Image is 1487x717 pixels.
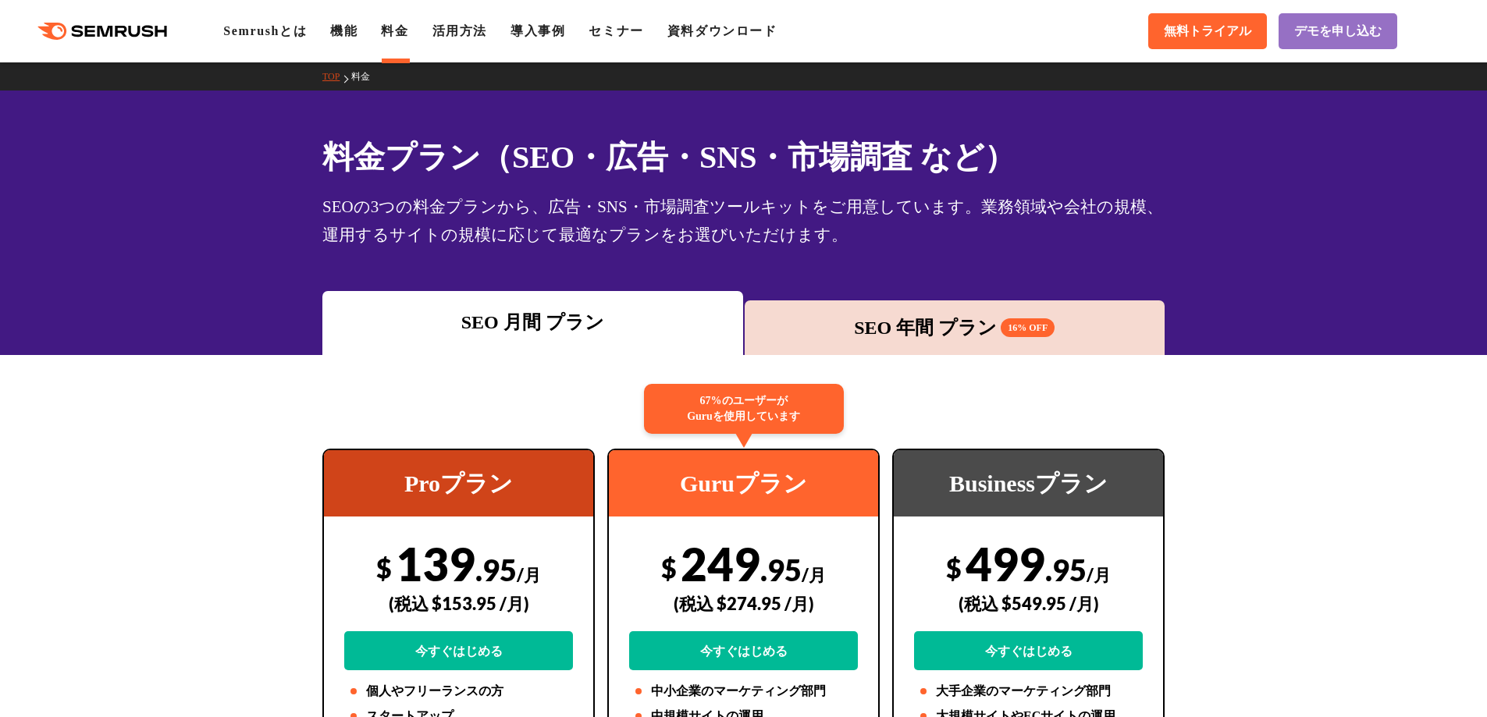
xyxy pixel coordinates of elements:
a: 料金 [381,24,408,37]
span: 無料トライアル [1164,23,1251,40]
a: Semrushとは [223,24,307,37]
div: (税込 $549.95 /月) [914,576,1143,631]
a: 料金 [351,71,382,82]
span: $ [661,552,677,584]
a: 導入事例 [510,24,565,37]
span: 16% OFF [1001,318,1055,337]
span: $ [946,552,962,584]
div: 139 [344,536,573,670]
div: SEOの3つの料金プランから、広告・SNS・市場調査ツールキットをご用意しています。業務領域や会社の規模、運用するサイトの規模に応じて最適なプランをお選びいただけます。 [322,193,1165,249]
a: 活用方法 [432,24,487,37]
div: 67%のユーザーが Guruを使用しています [644,384,844,434]
div: 249 [629,536,858,670]
span: .95 [475,552,517,587]
div: (税込 $274.95 /月) [629,576,858,631]
div: Proプラン [324,450,593,516]
div: Guruプラン [609,450,878,516]
div: SEO 月間 プラン [330,308,735,336]
div: SEO 年間 プラン [752,314,1158,342]
a: 資料ダウンロード [667,24,777,37]
a: 無料トライアル [1148,13,1267,49]
span: $ [376,552,392,584]
span: .95 [760,552,802,587]
li: 個人やフリーランスの方 [344,682,573,701]
li: 中小企業のマーケティング部門 [629,682,858,701]
a: 今すぐはじめる [629,631,858,670]
span: /月 [517,564,541,585]
a: デモを申し込む [1279,13,1397,49]
a: 今すぐはじめる [914,631,1143,670]
div: (税込 $153.95 /月) [344,576,573,631]
span: デモを申し込む [1294,23,1382,40]
span: /月 [802,564,826,585]
div: Businessプラン [894,450,1163,516]
a: 今すぐはじめる [344,631,573,670]
a: セミナー [589,24,643,37]
span: .95 [1045,552,1087,587]
a: 機能 [330,24,358,37]
li: 大手企業のマーケティング部門 [914,682,1143,701]
a: TOP [322,71,351,82]
div: 499 [914,536,1143,670]
span: /月 [1087,564,1111,585]
h1: 料金プラン（SEO・広告・SNS・市場調査 など） [322,134,1165,180]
